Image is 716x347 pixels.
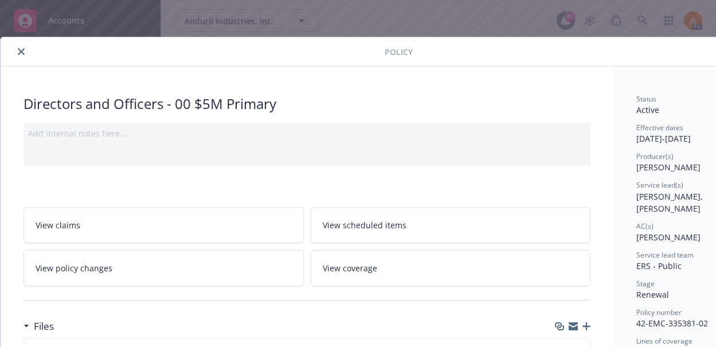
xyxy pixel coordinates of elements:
[636,221,654,231] span: AC(s)
[28,127,586,139] div: Add internal notes here...
[636,279,655,288] span: Stage
[636,123,683,132] span: Effective dates
[323,262,377,274] span: View coverage
[24,94,590,114] div: Directors and Officers - 00 $5M Primary
[24,207,304,243] a: View claims
[636,94,656,104] span: Status
[636,104,659,115] span: Active
[636,162,701,173] span: [PERSON_NAME]
[311,207,591,243] a: View scheduled items
[36,262,112,274] span: View policy changes
[385,46,413,58] span: Policy
[323,219,406,231] span: View scheduled items
[36,219,80,231] span: View claims
[636,307,682,317] span: Policy number
[636,336,692,346] span: Lines of coverage
[636,289,669,300] span: Renewal
[34,319,54,334] h3: Files
[24,319,54,334] div: Files
[636,151,674,161] span: Producer(s)
[636,180,683,190] span: Service lead(s)
[14,45,28,59] button: close
[636,250,694,260] span: Service lead team
[636,260,682,271] span: ERS - Public
[636,232,701,243] span: [PERSON_NAME]
[636,191,705,214] span: [PERSON_NAME], [PERSON_NAME]
[24,250,304,286] a: View policy changes
[311,250,591,286] a: View coverage
[636,318,708,329] span: 42-EMC-335381-02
